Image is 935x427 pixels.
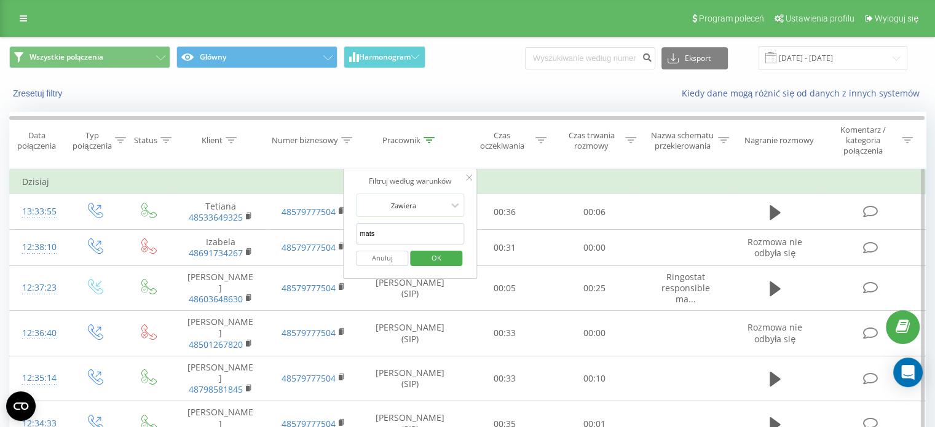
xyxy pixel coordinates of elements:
[22,235,55,259] div: 12:38:10
[10,130,63,151] div: Data połączenia
[460,356,550,401] td: 00:33
[189,339,243,350] a: 48501267820
[661,47,728,69] button: Eksport
[550,356,639,401] td: 00:10
[344,46,425,68] button: Harmonogram
[356,175,464,187] div: Filtruj według warunków
[827,125,899,156] div: Komentarz / kategoria połączenia
[176,46,337,68] button: Główny
[360,311,460,356] td: [PERSON_NAME] (SIP)
[893,358,923,387] div: Open Intercom Messenger
[189,293,243,305] a: 48603648630
[410,251,462,266] button: OK
[22,366,55,390] div: 12:35:14
[356,251,408,266] button: Anuluj
[550,311,639,356] td: 00:00
[748,236,802,259] span: Rozmowa nie odbyła się
[189,383,243,395] a: 48798581845
[359,53,411,61] span: Harmonogram
[786,14,854,23] span: Ustawienia profilu
[282,282,336,294] a: 48579777504
[73,130,111,151] div: Typ połączenia
[282,206,336,217] a: 48579777504
[419,248,454,267] span: OK
[9,88,68,99] button: Zresetuj filtry
[748,321,802,344] span: Rozmowa nie odbyła się
[460,311,550,356] td: 00:33
[9,46,170,68] button: Wszystkie połączenia
[360,265,460,311] td: [PERSON_NAME] (SIP)
[134,135,157,146] div: Status
[189,247,243,259] a: 48691734267
[282,372,336,384] a: 48579777504
[282,327,336,339] a: 48579777504
[22,200,55,224] div: 13:33:55
[460,194,550,230] td: 00:36
[174,265,267,311] td: [PERSON_NAME]
[10,170,926,194] td: Dzisiaj
[661,271,710,305] span: Ringostat responsible ma...
[30,52,103,62] span: Wszystkie połączenia
[189,211,243,223] a: 48533649325
[174,194,267,230] td: Tetiana
[525,47,655,69] input: Wyszukiwanie według numeru
[356,223,464,245] input: Wprowadź wartość
[699,14,764,23] span: Program poleceń
[202,135,223,146] div: Klient
[282,241,336,253] a: 48579777504
[875,14,918,23] span: Wyloguj się
[6,391,36,421] button: Open CMP widget
[174,230,267,265] td: Izabela
[174,311,267,356] td: [PERSON_NAME]
[744,135,814,146] div: Nagranie rozmowy
[174,356,267,401] td: [PERSON_NAME]
[681,87,926,99] a: Kiedy dane mogą różnić się od danych z innych systemów
[550,194,639,230] td: 00:06
[650,130,715,151] div: Nazwa schematu przekierowania
[460,265,550,311] td: 00:05
[22,276,55,300] div: 12:37:23
[22,321,55,345] div: 12:36:40
[360,356,460,401] td: [PERSON_NAME] (SIP)
[561,130,622,151] div: Czas trwania rozmowy
[460,230,550,265] td: 00:31
[272,135,338,146] div: Numer biznesowy
[471,130,533,151] div: Czas oczekiwania
[550,230,639,265] td: 00:00
[550,265,639,311] td: 00:25
[382,135,420,146] div: Pracownik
